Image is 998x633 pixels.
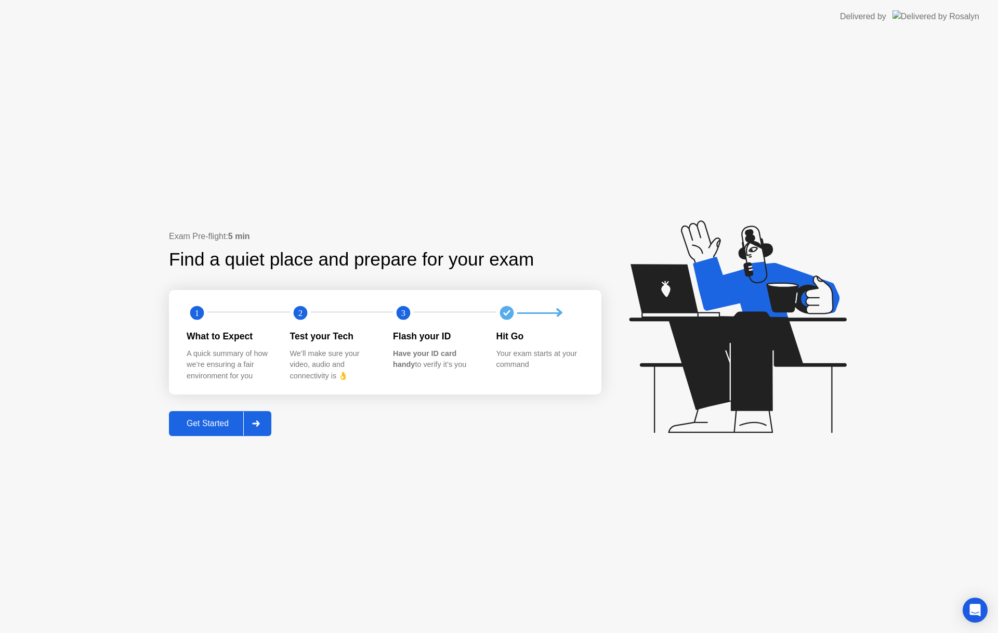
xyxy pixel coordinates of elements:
[496,348,583,371] div: Your exam starts at your command
[195,308,199,318] text: 1
[496,329,583,343] div: Hit Go
[393,348,480,371] div: to verify it’s you
[892,10,979,22] img: Delivered by Rosalyn
[290,348,377,382] div: We’ll make sure your video, audio and connectivity is 👌
[393,349,456,369] b: Have your ID card handy
[228,232,250,241] b: 5 min
[840,10,886,23] div: Delivered by
[401,308,405,318] text: 3
[393,329,480,343] div: Flash your ID
[187,348,273,382] div: A quick summary of how we’re ensuring a fair environment for you
[172,419,243,428] div: Get Started
[169,411,271,436] button: Get Started
[963,598,988,623] div: Open Intercom Messenger
[187,329,273,343] div: What to Expect
[169,230,601,243] div: Exam Pre-flight:
[290,329,377,343] div: Test your Tech
[298,308,302,318] text: 2
[169,246,535,273] div: Find a quiet place and prepare for your exam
